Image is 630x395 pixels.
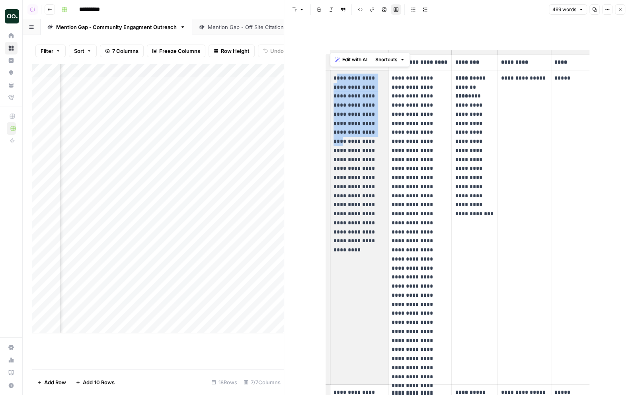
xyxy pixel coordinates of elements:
div: Mention Gap - Off Site Citation Outreach [208,23,308,31]
button: Workspace: Dillon Test [5,6,18,26]
button: Undo [258,45,289,57]
button: Add Row [32,376,71,389]
span: Row Height [221,47,250,55]
button: Edit with AI [332,54,371,65]
div: 7/7 Columns [240,376,284,389]
a: Opportunities [5,66,18,79]
button: Freeze Columns [147,45,205,57]
button: Shortcuts [372,54,408,65]
button: Sort [69,45,97,57]
a: Your Data [5,79,18,91]
button: Help + Support [5,379,18,392]
a: Insights [5,54,18,67]
img: Dillon Test Logo [5,9,19,23]
div: Mention Gap - Community Engagment Outreach [56,23,177,31]
button: Add 10 Rows [71,376,119,389]
span: Freeze Columns [159,47,200,55]
span: 499 words [552,6,576,13]
a: Browse [5,42,18,54]
button: 499 words [549,4,587,15]
button: Filter [35,45,66,57]
a: Home [5,29,18,42]
button: Row Height [209,45,255,57]
span: Add 10 Rows [83,378,115,386]
a: Mention Gap - Off Site Citation Outreach [192,19,324,35]
span: Undo [270,47,284,55]
a: Usage [5,354,18,366]
span: Add Row [44,378,66,386]
a: Mention Gap - Community Engagment Outreach [41,19,192,35]
span: 7 Columns [112,47,138,55]
a: Learning Hub [5,366,18,379]
span: Edit with AI [342,56,367,63]
button: 7 Columns [100,45,144,57]
span: Shortcuts [375,56,398,63]
a: Settings [5,341,18,354]
span: Filter [41,47,53,55]
div: 18 Rows [208,376,240,389]
a: Flightpath [5,91,18,104]
span: Sort [74,47,84,55]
